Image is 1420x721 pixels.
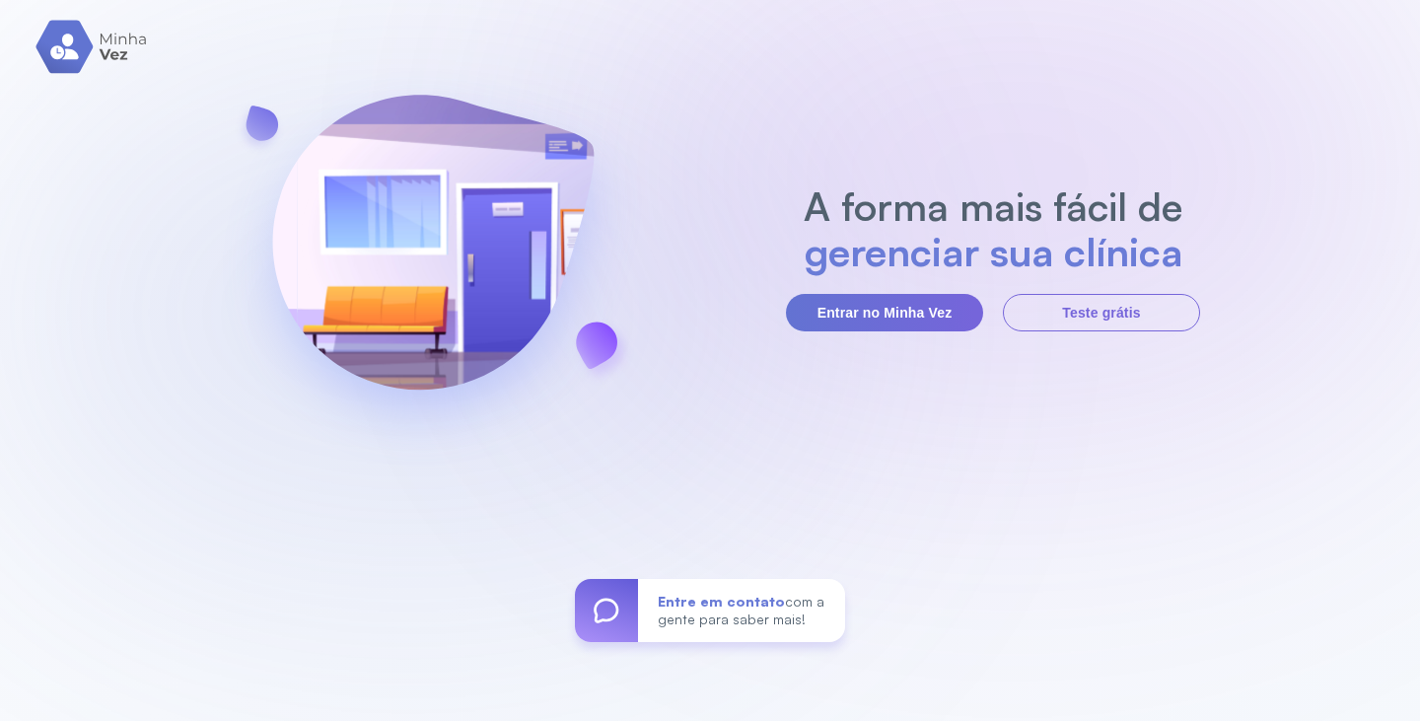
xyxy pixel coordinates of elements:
[794,229,1193,274] h2: gerenciar sua clínica
[786,294,983,331] button: Entrar no Minha Vez
[35,20,149,74] img: logo.svg
[658,593,785,610] span: Entre em contato
[1003,294,1200,331] button: Teste grátis
[220,42,646,471] img: banner-login.svg
[575,579,845,642] a: Entre em contatocom a gente para saber mais!
[638,579,845,642] div: com a gente para saber mais!
[794,183,1193,229] h2: A forma mais fácil de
